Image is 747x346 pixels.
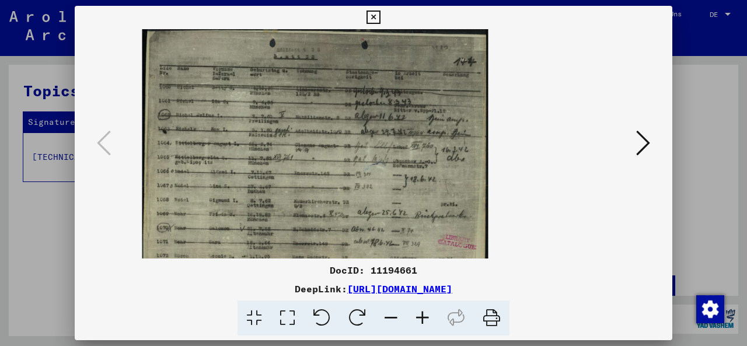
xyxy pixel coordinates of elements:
div: DeepLink: [75,282,672,296]
img: 001.jpg [142,13,488,275]
div: DocID: 11194661 [75,263,672,277]
div: Zustimmung ändern [696,295,724,323]
a: [URL][DOMAIN_NAME] [347,283,452,295]
img: Zustimmung ändern [696,295,724,323]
